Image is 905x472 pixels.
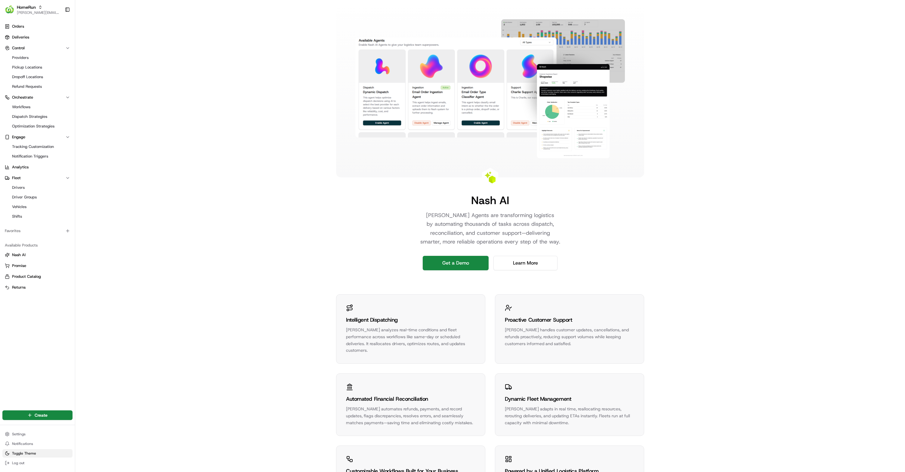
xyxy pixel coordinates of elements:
a: Learn More [493,256,558,270]
a: Deliveries [2,32,73,42]
div: [PERSON_NAME] handles customer updates, cancellations, and refunds proactively, reducing support ... [505,326,634,347]
a: Promise [5,263,70,268]
span: Engage [12,134,25,140]
a: Workflows [10,103,65,111]
span: • [20,109,22,114]
a: 📗Knowledge Base [4,132,48,143]
span: Providers [12,55,29,60]
span: Control [12,45,25,51]
button: Toggle Theme [2,449,73,458]
span: Drivers [12,185,25,190]
a: Notification Triggers [10,152,65,161]
span: API Documentation [57,134,97,140]
div: Start new chat [27,57,99,63]
span: Create [35,412,48,418]
span: Driver Groups [12,195,37,200]
span: Tracking Customization [12,144,54,149]
span: Toggle Theme [12,451,36,456]
span: Pickup Locations [12,65,42,70]
span: Workflows [12,104,30,110]
span: Notification Triggers [12,154,48,159]
a: Shifts [10,212,65,221]
img: 1736555255976-a54dd68f-1ca7-489b-9aae-adbdc363a1c4 [6,57,17,68]
a: 💻API Documentation [48,132,99,143]
div: 💻 [51,135,56,140]
div: [PERSON_NAME] analyzes real-time conditions and fleet performance across workflows like same-day ... [346,326,475,354]
span: Settings [12,432,26,437]
button: Nash AI [2,250,73,260]
h1: Nash AI [471,194,509,206]
a: Powered byPylon [42,149,73,154]
span: [PERSON_NAME] [19,93,49,98]
span: • [50,93,52,98]
button: Notifications [2,440,73,448]
p: [PERSON_NAME] Agents are transforming logistics by automating thousands of tasks across dispatch,... [413,211,567,246]
a: Pickup Locations [10,63,65,72]
div: Favorites [2,226,73,236]
button: Engage [2,132,73,142]
img: Nash [6,6,18,18]
span: [DATE] [23,109,36,114]
button: Control [2,43,73,53]
span: Promise [12,263,26,268]
span: Pylon [60,149,73,154]
div: Proactive Customer Support [505,316,634,324]
img: 1755196953914-cd9d9cba-b7f7-46ee-b6f5-75ff69acacf5 [13,57,23,68]
a: Tracking Customization [10,143,65,151]
span: Shifts [12,214,22,219]
a: Dispatch Strategies [10,112,65,121]
button: Promise [2,261,73,271]
div: Available Products [2,241,73,250]
img: Liam S. [6,87,16,97]
button: Returns [2,283,73,292]
a: Product Catalog [5,274,70,279]
div: [PERSON_NAME] automates refunds, payments, and record updates, flags discrepancies, resolves erro... [346,406,475,426]
button: HomeRunHomeRun[PERSON_NAME][EMAIL_ADDRESS][DOMAIN_NAME] [2,2,62,17]
button: Orchestrate [2,93,73,102]
div: 📗 [6,135,11,140]
div: Automated Financial Reconciliation [346,395,475,403]
span: Refund Requests [12,84,42,89]
input: Got a question? Start typing here... [16,39,108,45]
button: HomeRun [17,4,36,10]
div: [PERSON_NAME] adapts in real time, reallocating resources, rerouting deliveries, and updating ETA... [505,406,634,426]
span: Optimization Strategies [12,124,54,129]
span: Dispatch Strategies [12,114,47,119]
div: Past conversations [6,78,40,83]
span: Orchestrate [12,95,33,100]
span: Analytics [12,164,29,170]
button: See all [93,77,110,84]
p: Welcome 👋 [6,24,110,34]
img: 1736555255976-a54dd68f-1ca7-489b-9aae-adbdc363a1c4 [12,93,17,98]
div: Intelligent Dispatching [346,316,475,324]
a: Analytics [2,162,73,172]
span: Deliveries [12,35,29,40]
a: Dropoff Locations [10,73,65,81]
span: Product Catalog [12,274,41,279]
span: Notifications [12,441,33,446]
button: Log out [2,459,73,467]
div: Dynamic Fleet Management [505,395,634,403]
span: Knowledge Base [12,134,46,140]
a: Refund Requests [10,82,65,91]
a: Drivers [10,183,65,192]
img: Landing Page Image [355,19,625,158]
span: Returns [12,285,26,290]
button: Product Catalog [2,272,73,281]
span: Log out [12,461,24,465]
button: [PERSON_NAME][EMAIL_ADDRESS][DOMAIN_NAME] [17,10,60,15]
span: Fleet [12,175,21,181]
img: HomeRun [5,5,14,14]
button: Fleet [2,173,73,183]
a: Optimization Strategies [10,122,65,130]
span: Vehicles [12,204,26,210]
img: Landing Page Icon [484,171,496,183]
a: Providers [10,54,65,62]
span: Dropoff Locations [12,74,43,80]
a: Driver Groups [10,193,65,201]
a: Nash AI [5,252,70,258]
a: Returns [5,285,70,290]
a: Get a Demo [423,256,489,270]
